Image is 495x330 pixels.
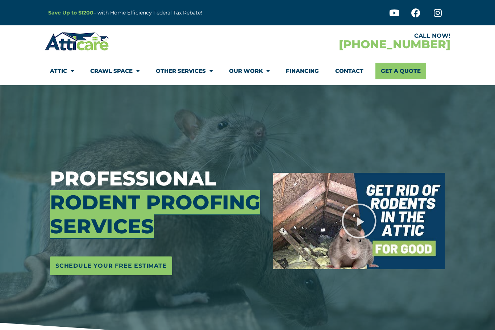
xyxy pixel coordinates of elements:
div: Play Video [341,203,377,239]
a: Crawl Space [90,63,140,79]
span: Schedule Your Free Estimate [55,260,167,272]
p: – with Home Efficiency Federal Tax Rebate! [48,9,283,17]
a: Attic [50,63,74,79]
nav: Menu [50,63,445,79]
h3: Professional [50,167,262,238]
a: Contact [335,63,363,79]
a: Other Services [156,63,213,79]
a: Get A Quote [375,63,426,79]
a: Schedule Your Free Estimate [50,256,172,275]
a: Financing [286,63,319,79]
div: CALL NOW! [247,33,450,39]
a: Our Work [229,63,270,79]
span: Rodent Proofing Services [50,190,260,238]
a: Save Up to $1200 [48,9,93,16]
